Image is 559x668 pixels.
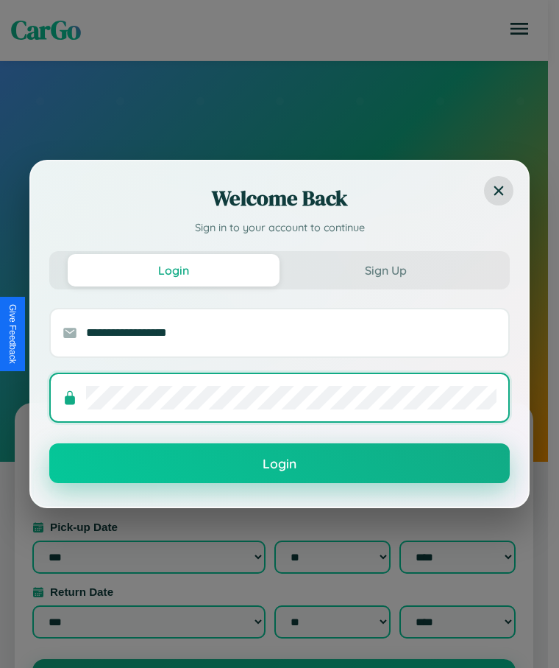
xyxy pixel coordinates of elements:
[7,304,18,364] div: Give Feedback
[49,183,510,213] h2: Welcome Back
[68,254,279,286] button: Login
[49,220,510,236] p: Sign in to your account to continue
[279,254,491,286] button: Sign Up
[49,443,510,483] button: Login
